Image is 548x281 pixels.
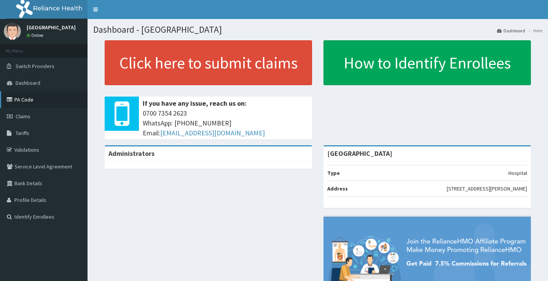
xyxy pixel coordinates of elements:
li: Here [526,27,542,34]
span: Dashboard [16,79,40,86]
a: [EMAIL_ADDRESS][DOMAIN_NAME] [160,129,265,137]
a: Online [27,33,45,38]
p: [STREET_ADDRESS][PERSON_NAME] [447,185,527,192]
strong: [GEOGRAPHIC_DATA] [327,149,392,158]
a: Dashboard [497,27,525,34]
b: Administrators [108,149,155,158]
img: User Image [4,23,21,40]
p: Hospital [508,169,527,177]
span: Switch Providers [16,63,54,70]
b: Type [327,170,340,176]
h1: Dashboard - [GEOGRAPHIC_DATA] [93,25,542,35]
a: How to Identify Enrollees [323,40,531,85]
span: Claims [16,113,30,120]
span: 0700 7354 2623 WhatsApp: [PHONE_NUMBER] Email: [143,108,308,138]
b: If you have any issue, reach us on: [143,99,247,108]
b: Address [327,185,348,192]
a: Click here to submit claims [105,40,312,85]
p: [GEOGRAPHIC_DATA] [27,25,76,30]
span: Tariffs [16,130,29,137]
